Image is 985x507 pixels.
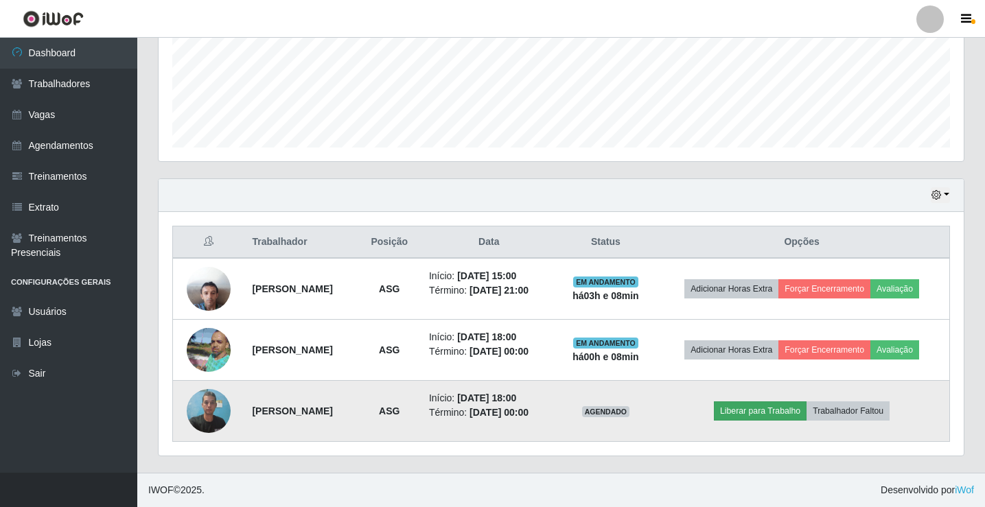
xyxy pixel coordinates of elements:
[807,401,890,421] button: Trabalhador Faltou
[778,279,870,298] button: Forçar Encerramento
[572,351,639,362] strong: há 00 h e 08 min
[244,226,358,259] th: Trabalhador
[379,283,399,294] strong: ASG
[870,340,919,359] button: Avaliação
[252,405,332,416] strong: [PERSON_NAME]
[457,331,516,342] time: [DATE] 18:00
[187,320,231,379] img: 1650917429067.jpeg
[714,401,807,421] button: Liberar para Trabalho
[429,405,549,420] li: Término:
[429,269,549,283] li: Início:
[187,259,231,318] img: 1745881058992.jpeg
[470,285,529,296] time: [DATE] 21:00
[379,344,399,355] strong: ASG
[684,279,778,298] button: Adicionar Horas Extra
[881,483,974,497] span: Desenvolvido por
[429,330,549,344] li: Início:
[573,338,638,349] span: EM ANDAMENTO
[582,406,630,417] span: AGENDADO
[457,392,516,403] time: [DATE] 18:00
[429,283,549,298] li: Término:
[252,344,332,355] strong: [PERSON_NAME]
[457,270,516,281] time: [DATE] 15:00
[148,484,174,495] span: IWOF
[654,226,949,259] th: Opções
[470,407,529,418] time: [DATE] 00:00
[252,283,332,294] strong: [PERSON_NAME]
[778,340,870,359] button: Forçar Encerramento
[429,344,549,359] li: Término:
[955,484,974,495] a: iWof
[421,226,557,259] th: Data
[429,391,549,405] li: Início:
[572,290,639,301] strong: há 03 h e 08 min
[358,226,421,259] th: Posição
[557,226,655,259] th: Status
[870,279,919,298] button: Avaliação
[470,346,529,357] time: [DATE] 00:00
[684,340,778,359] button: Adicionar Horas Extra
[573,276,638,287] span: EM ANDAMENTO
[23,10,84,27] img: CoreUI Logo
[187,381,231,440] img: 1754604170144.jpeg
[148,483,205,497] span: © 2025 .
[379,405,399,416] strong: ASG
